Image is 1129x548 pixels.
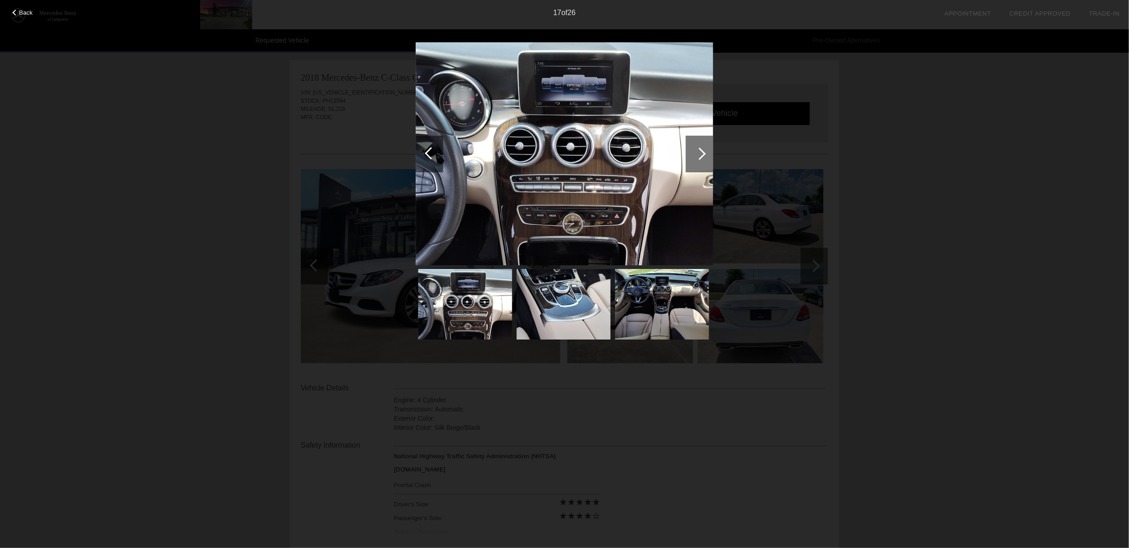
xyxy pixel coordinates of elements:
img: 2d4cba69f6a9224fa2a364094169c6e5.jpg [517,269,611,340]
span: Back [19,9,33,16]
span: 26 [568,9,576,16]
a: Credit Approved [1010,10,1071,17]
img: e7e231d75127d5a8237c7eaec68e3746.jpg [615,269,709,340]
img: 8f4e8ed4d58d830882461b481c4c8ac9.jpg [416,42,713,266]
img: 8f4e8ed4d58d830882461b481c4c8ac9.jpg [418,269,512,340]
span: 17 [554,9,562,16]
a: Trade-In [1089,10,1120,17]
a: Appointment [944,10,991,17]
